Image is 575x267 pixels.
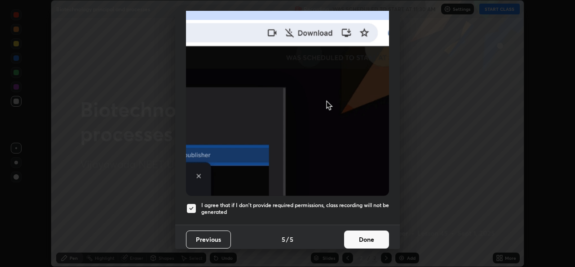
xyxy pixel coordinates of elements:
[282,235,285,244] h4: 5
[186,231,231,249] button: Previous
[286,235,289,244] h4: /
[201,202,389,216] h5: I agree that if I don't provide required permissions, class recording will not be generated
[290,235,293,244] h4: 5
[344,231,389,249] button: Done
